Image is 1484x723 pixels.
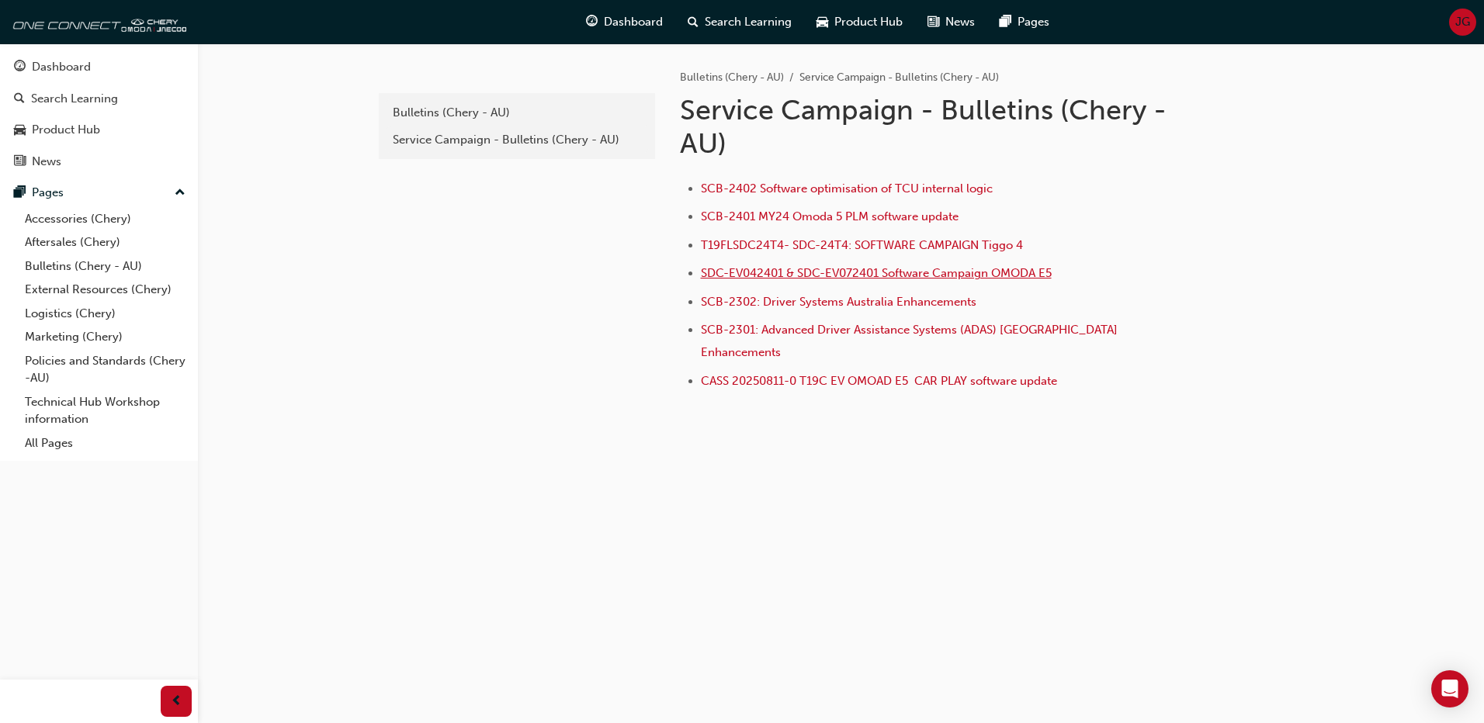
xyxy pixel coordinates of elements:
div: Bulletins (Chery - AU) [393,104,641,122]
div: Service Campaign - Bulletins (Chery - AU) [393,131,641,149]
span: JG [1455,13,1470,31]
span: News [945,13,975,31]
span: Product Hub [834,13,903,31]
a: Accessories (Chery) [19,207,192,231]
a: SCB-2402 Software optimisation of TCU internal logic [701,182,993,195]
a: All Pages [19,431,192,455]
a: SDC-EV042401 & SDC-EV072401 Software Campaign OMODA E5 [701,266,1052,280]
a: SCB-2401 MY24 Omoda 5 PLM software update [701,209,959,223]
a: Bulletins (Chery - AU) [385,99,649,126]
a: Marketing (Chery) [19,325,192,349]
button: Pages [6,178,192,207]
a: T19FLSDC24T4- SDC-24T4: SOFTWARE CAMPAIGN Tiggo 4 [701,238,1023,252]
a: Search Learning [6,85,192,113]
a: Service Campaign - Bulletins (Chery - AU) [385,126,649,154]
span: Search Learning [705,13,792,31]
div: Search Learning [31,90,118,108]
a: Bulletins (Chery - AU) [19,254,192,278]
div: Dashboard [32,58,91,76]
div: News [32,153,61,171]
span: news-icon [14,155,26,169]
span: guage-icon [14,61,26,74]
a: External Resources (Chery) [19,278,192,302]
span: prev-icon [171,692,182,711]
a: guage-iconDashboard [574,6,675,38]
a: News [6,147,192,176]
span: search-icon [688,12,699,32]
div: Pages [32,184,64,202]
a: search-iconSearch Learning [675,6,804,38]
a: SCB-2301: Advanced Driver Assistance Systems (ADAS) [GEOGRAPHIC_DATA] Enhancements [701,323,1121,359]
span: car-icon [817,12,828,32]
span: up-icon [175,183,185,203]
span: Dashboard [604,13,663,31]
div: Open Intercom Messenger [1431,670,1468,707]
button: DashboardSearch LearningProduct HubNews [6,50,192,178]
a: Dashboard [6,53,192,81]
a: pages-iconPages [987,6,1062,38]
a: car-iconProduct Hub [804,6,915,38]
h1: Service Campaign - Bulletins (Chery - AU) [680,93,1189,161]
span: pages-icon [1000,12,1011,32]
div: Product Hub [32,121,100,139]
a: SCB-2302: Driver Systems Australia Enhancements [701,295,976,309]
a: Policies and Standards (Chery -AU) [19,349,192,390]
span: news-icon [928,12,939,32]
span: Pages [1018,13,1049,31]
a: CASS 20250811-0 T19C EV OMOAD E5 CAR PLAY software update [701,374,1057,388]
a: Bulletins (Chery - AU) [680,71,784,84]
a: Logistics (Chery) [19,302,192,326]
span: search-icon [14,92,25,106]
img: oneconnect [8,6,186,37]
a: Product Hub [6,116,192,144]
a: Technical Hub Workshop information [19,390,192,431]
a: Aftersales (Chery) [19,230,192,254]
span: guage-icon [586,12,598,32]
span: car-icon [14,123,26,137]
li: Service Campaign - Bulletins (Chery - AU) [799,69,999,87]
button: JG [1449,9,1476,36]
span: pages-icon [14,186,26,200]
a: news-iconNews [915,6,987,38]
